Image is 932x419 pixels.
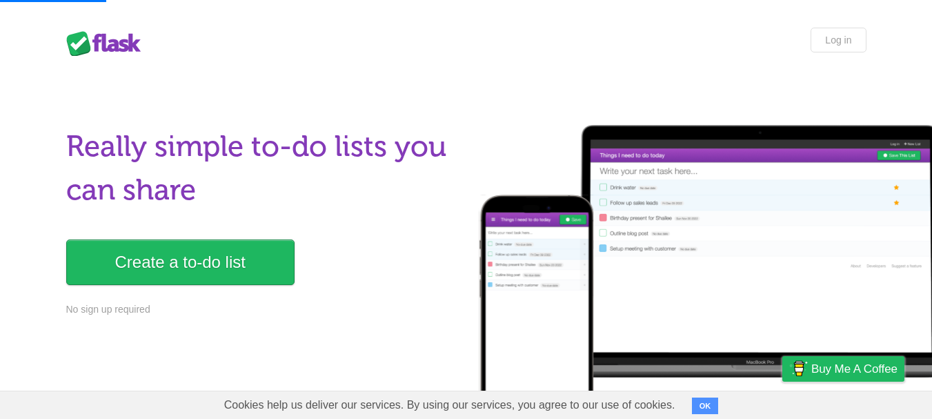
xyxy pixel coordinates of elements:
a: Log in [811,28,866,52]
h1: Really simple to-do lists you can share [66,125,458,212]
span: Cookies help us deliver our services. By using our services, you agree to our use of cookies. [210,391,689,419]
div: Flask Lists [66,31,149,56]
button: OK [692,398,719,414]
a: Buy me a coffee [782,356,904,382]
p: No sign up required [66,302,458,317]
span: Buy me a coffee [811,357,898,381]
img: Buy me a coffee [789,357,808,380]
a: Create a to-do list [66,240,295,285]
